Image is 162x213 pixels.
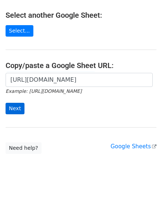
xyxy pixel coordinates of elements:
h4: Select another Google Sheet: [6,11,156,20]
a: Need help? [6,142,42,154]
input: Paste your Google Sheet URL here [6,73,153,87]
a: Select... [6,25,33,37]
input: Next [6,103,24,114]
h4: Copy/paste a Google Sheet URL: [6,61,156,70]
small: Example: [URL][DOMAIN_NAME] [6,88,82,94]
iframe: Chat Widget [125,177,162,213]
a: Google Sheets [110,143,156,150]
